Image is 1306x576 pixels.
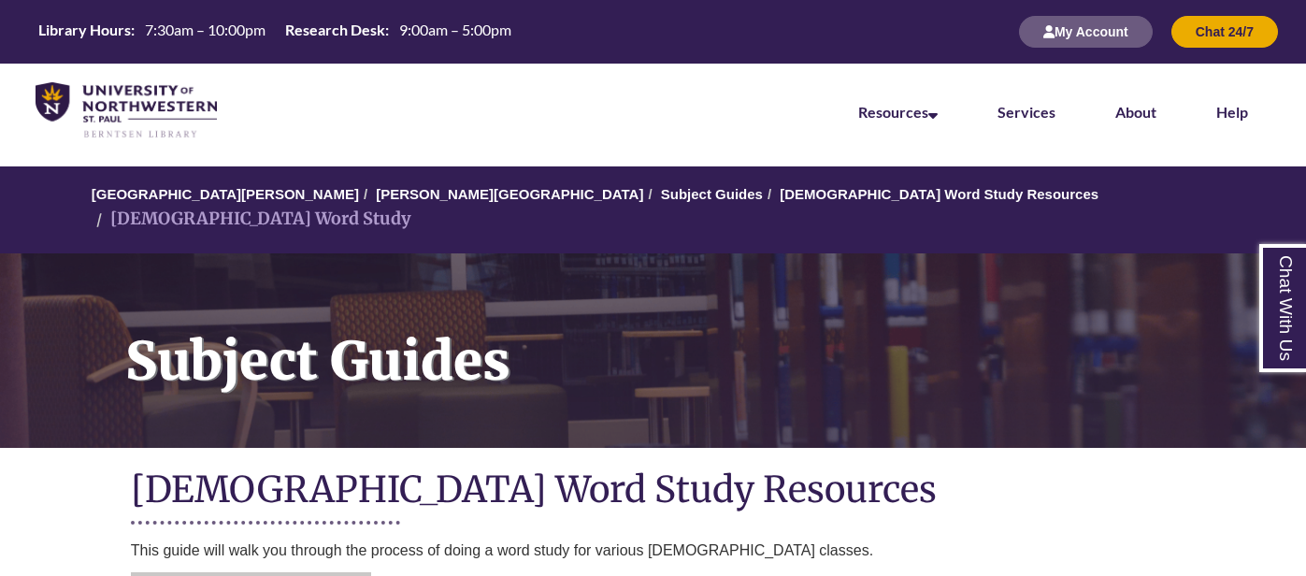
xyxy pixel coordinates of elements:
a: Help [1216,103,1248,121]
h1: Subject Guides [105,253,1306,424]
a: Resources [858,103,938,121]
a: Subject Guides [661,186,763,202]
th: Library Hours: [31,20,137,40]
a: [GEOGRAPHIC_DATA][PERSON_NAME] [92,186,359,202]
a: About [1115,103,1156,121]
img: UNWSP Library Logo [36,82,217,139]
span: 9:00am – 5:00pm [399,21,511,38]
button: My Account [1019,16,1153,48]
a: Chat 24/7 [1171,23,1278,39]
table: Hours Today [31,20,519,43]
span: This guide will walk you through the process of doing a word study for various [DEMOGRAPHIC_DATA]... [131,542,873,558]
button: Chat 24/7 [1171,16,1278,48]
span: 7:30am – 10:00pm [145,21,266,38]
a: Hours Today [31,20,519,45]
a: My Account [1019,23,1153,39]
th: Research Desk: [278,20,392,40]
a: Services [997,103,1055,121]
a: [DEMOGRAPHIC_DATA] Word Study Resources [780,186,1098,202]
li: [DEMOGRAPHIC_DATA] Word Study [92,206,411,233]
a: [PERSON_NAME][GEOGRAPHIC_DATA] [376,186,643,202]
h1: [DEMOGRAPHIC_DATA] Word Study Resources [131,467,1176,516]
